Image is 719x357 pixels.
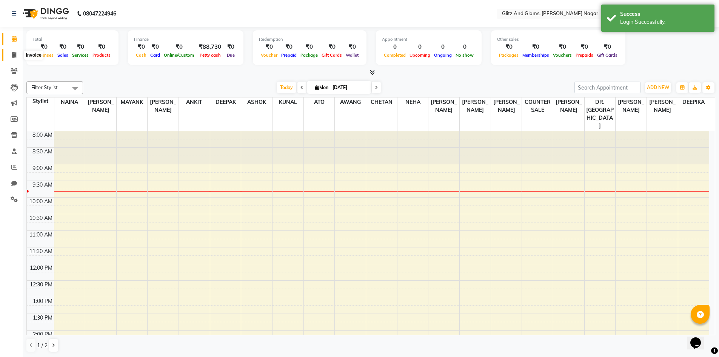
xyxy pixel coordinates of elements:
span: Gift Cards [595,53,619,58]
span: Packages [497,53,520,58]
b: 08047224946 [83,3,116,24]
div: 11:00 AM [28,231,54,239]
span: Completed [382,53,408,58]
span: [PERSON_NAME] [616,97,647,115]
span: Wallet [344,53,360,58]
div: ₹0 [259,43,279,51]
span: CHETAN [366,97,397,107]
div: ₹0 [224,43,237,51]
div: ₹0 [134,43,148,51]
span: DEEPAK [210,97,241,107]
span: 1 / 2 [37,342,48,349]
div: 1:00 PM [31,297,54,305]
span: Package [299,53,320,58]
div: 9:30 AM [31,181,54,189]
div: ₹0 [91,43,112,51]
div: ₹0 [520,43,551,51]
span: Ongoing [432,53,454,58]
span: Mon [313,85,330,90]
span: Card [148,53,162,58]
div: ₹0 [595,43,619,51]
span: [PERSON_NAME] [460,97,491,115]
span: DR. [GEOGRAPHIC_DATA] [585,97,616,131]
div: Login Successfully. [620,18,709,26]
span: [PERSON_NAME] [148,97,179,115]
div: Invoice [24,51,43,60]
span: [PERSON_NAME] [85,97,116,115]
span: [PERSON_NAME] [428,97,459,115]
div: Total [32,36,112,43]
iframe: chat widget [687,327,711,349]
span: Prepaids [574,53,595,58]
div: ₹0 [70,43,91,51]
span: NEHA [397,97,428,107]
span: DEEPIKA [678,97,709,107]
div: Other sales [497,36,619,43]
div: 10:00 AM [28,198,54,206]
span: KUNAL [273,97,303,107]
span: Gift Cards [320,53,344,58]
span: ATO [304,97,335,107]
div: Finance [134,36,237,43]
span: Vouchers [551,53,574,58]
span: Today [277,82,296,93]
div: 9:00 AM [31,164,54,172]
div: 8:00 AM [31,131,54,139]
div: ₹0 [162,43,196,51]
div: ₹0 [32,43,55,51]
div: ₹0 [320,43,344,51]
div: Stylist [27,97,54,105]
div: ₹0 [279,43,299,51]
div: 0 [382,43,408,51]
span: [PERSON_NAME] [491,97,522,115]
span: AWANG [335,97,366,107]
div: 0 [432,43,454,51]
div: ₹88,730 [196,43,224,51]
div: Redemption [259,36,360,43]
div: Success [620,10,709,18]
span: Products [91,53,112,58]
div: ₹0 [55,43,70,51]
div: ₹0 [497,43,520,51]
span: [PERSON_NAME] [553,97,584,115]
span: ADD NEW [647,85,669,90]
div: 12:00 PM [28,264,54,272]
span: Cash [134,53,148,58]
span: Due [225,53,237,58]
span: Upcoming [408,53,432,58]
input: 2025-09-01 [330,82,368,93]
img: logo [19,3,71,24]
span: Services [70,53,91,58]
div: 11:30 AM [28,247,54,255]
span: ASHOK [241,97,272,107]
div: 8:30 AM [31,148,54,156]
span: Sales [55,53,70,58]
div: ₹0 [344,43,360,51]
span: Memberships [520,53,551,58]
span: Petty cash [198,53,223,58]
span: No show [454,53,476,58]
span: NAINA [54,97,85,107]
span: [PERSON_NAME] [647,97,678,115]
div: ₹0 [574,43,595,51]
span: Online/Custom [162,53,196,58]
div: ₹0 [551,43,574,51]
div: Appointment [382,36,476,43]
div: 0 [408,43,432,51]
div: ₹0 [148,43,162,51]
div: ₹0 [299,43,320,51]
span: ANKIT [179,97,210,107]
div: 2:00 PM [31,331,54,338]
div: 1:30 PM [31,314,54,322]
button: ADD NEW [645,82,671,93]
span: Voucher [259,53,279,58]
span: Filter Stylist [31,84,58,90]
span: COUNTER SALE [522,97,553,115]
div: 10:30 AM [28,214,54,222]
div: 0 [454,43,476,51]
span: MAYANK [117,97,148,107]
div: 12:30 PM [28,281,54,289]
span: Prepaid [279,53,299,58]
input: Search Appointment [574,82,640,93]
